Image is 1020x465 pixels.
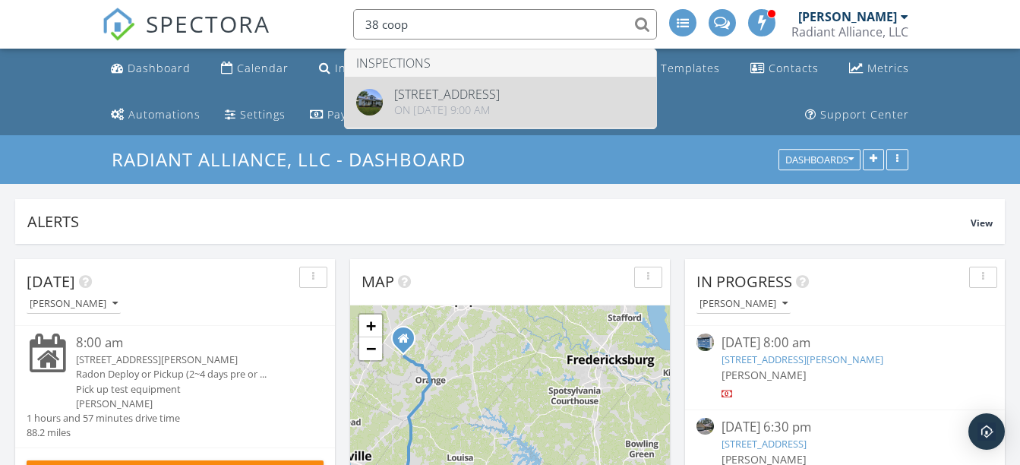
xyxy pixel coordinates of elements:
div: 4805 Orange Road, Aroda VA 22709 [403,338,412,347]
a: Payouts [304,101,378,129]
img: 9257171%2Fcover_photos%2F1Cyy3DvaBep2r1zcexP0%2Fsmall.jpg [696,334,714,351]
a: Contacts [744,55,825,83]
div: Calendar [237,61,289,75]
div: [STREET_ADDRESS][PERSON_NAME] [76,353,298,367]
div: Inspections [335,61,401,75]
div: Metrics [867,61,909,75]
div: Radiant Alliance, LLC [791,24,908,40]
a: 8:00 am [STREET_ADDRESS][PERSON_NAME] Radon Deploy or Pickup (2~4 days pre or ... Pick up test eq... [27,334,324,440]
a: [STREET_ADDRESS][PERSON_NAME] [722,353,883,366]
div: Payouts [327,107,372,122]
div: Radon Deploy or Pickup (2~4 days pre or ... [76,367,298,381]
span: SPECTORA [146,8,270,40]
div: Pick up test equipment [76,382,298,397]
a: [DATE] 8:00 am [STREET_ADDRESS][PERSON_NAME] [PERSON_NAME] [696,334,993,401]
div: 8:00 am [76,334,298,353]
input: Search everything... [353,9,657,40]
div: [PERSON_NAME] [30,299,118,309]
div: [DATE] 8:00 am [722,334,969,353]
div: Dashboards [785,155,854,166]
button: Dashboards [778,150,861,171]
li: Inspections [345,49,656,77]
img: The Best Home Inspection Software - Spectora [102,8,135,41]
div: Open Intercom Messenger [968,413,1005,450]
a: Inspections [313,55,407,83]
a: [STREET_ADDRESS] On [DATE] 9:00 am [345,77,656,128]
div: Settings [240,107,286,122]
span: View [971,217,993,229]
a: Settings [219,101,292,129]
button: [PERSON_NAME] [27,294,121,315]
a: Support Center [799,101,915,129]
div: [DATE] 6:30 pm [722,418,969,437]
div: Dashboard [128,61,191,75]
div: Contacts [769,61,819,75]
img: 7387830%2Fcover_photos%2FfpwgOhvuR7qbcByUE1Jm%2Foriginal.7387830-1726919266744 [356,89,383,115]
span: Map [362,271,394,292]
div: 1 hours and 57 minutes drive time [27,411,180,425]
a: [STREET_ADDRESS] [722,437,807,451]
a: Zoom in [359,315,382,337]
span: [PERSON_NAME] [722,368,807,382]
div: [PERSON_NAME] [76,397,298,411]
div: Templates [661,61,720,75]
div: [PERSON_NAME] [798,9,897,24]
a: Calendar [215,55,295,83]
div: On [DATE] 9:00 am [394,104,500,116]
div: [STREET_ADDRESS] [394,88,500,100]
a: Metrics [843,55,915,83]
div: Automations [128,107,201,122]
a: Zoom out [359,337,382,360]
a: Automations (Basic) [105,101,207,129]
a: Templates [638,55,726,83]
div: Alerts [27,211,971,232]
img: 9416588%2Fcover_photos%2FKWhetdBzmoSmfKYljcN3%2Fsmall.jpg [696,418,714,435]
button: [PERSON_NAME] [696,294,791,315]
div: [PERSON_NAME] [699,299,788,309]
div: 88.2 miles [27,425,180,440]
div: Support Center [820,107,909,122]
span: [DATE] [27,271,75,292]
a: Radiant Alliance, LLC - Dashboard [112,147,478,172]
a: Dashboard [105,55,197,83]
a: SPECTORA [102,21,270,52]
span: In Progress [696,271,792,292]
